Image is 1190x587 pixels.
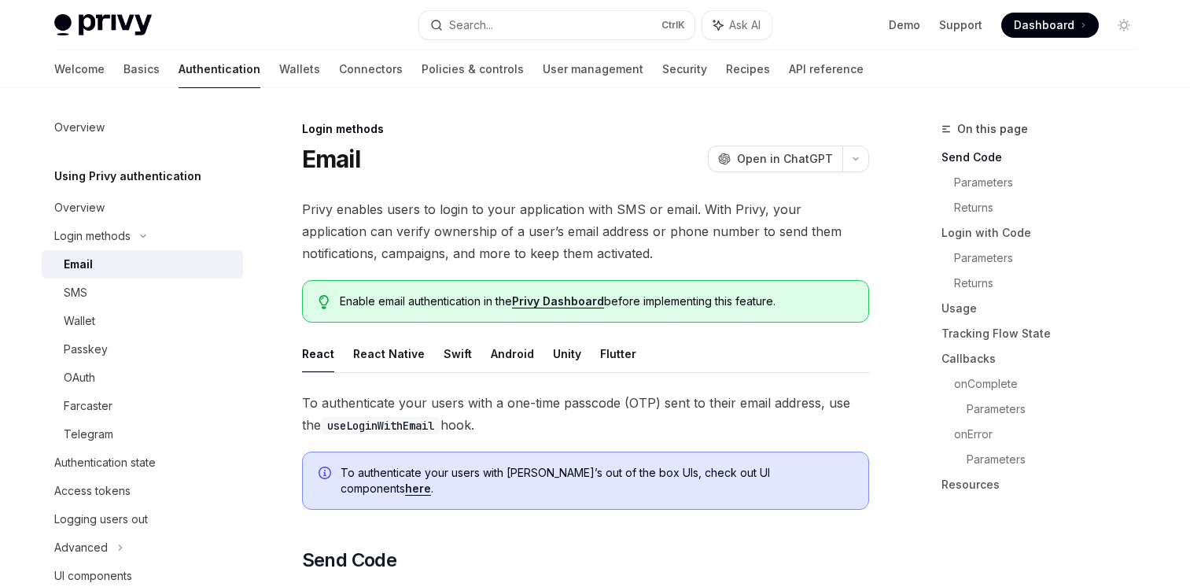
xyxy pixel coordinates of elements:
[54,538,108,557] div: Advanced
[64,368,95,387] div: OAuth
[64,397,112,415] div: Farcaster
[341,465,853,497] span: To authenticate your users with [PERSON_NAME]’s out of the box UIs, check out UI components .
[967,447,1149,472] a: Parameters
[339,50,403,88] a: Connectors
[422,50,524,88] a: Policies & controls
[405,482,431,496] a: here
[941,472,1149,497] a: Resources
[123,50,160,88] a: Basics
[340,293,852,309] span: Enable email authentication in the before implementing this feature.
[54,567,132,585] div: UI components
[1001,13,1099,38] a: Dashboard
[54,482,131,500] div: Access tokens
[941,220,1149,246] a: Login with Code
[302,121,869,137] div: Login methods
[954,271,1149,296] a: Returns
[543,50,643,88] a: User management
[54,50,105,88] a: Welcome
[42,250,243,279] a: Email
[941,346,1149,371] a: Callbacks
[302,335,334,372] button: React
[54,453,156,472] div: Authentication state
[42,420,243,449] a: Telegram
[967,397,1149,422] a: Parameters
[302,145,360,173] h1: Email
[64,340,108,359] div: Passkey
[954,422,1149,447] a: onError
[444,335,472,372] button: Swift
[54,118,105,137] div: Overview
[42,307,243,335] a: Wallet
[954,246,1149,271] a: Parameters
[737,151,833,167] span: Open in ChatGPT
[954,170,1149,195] a: Parameters
[54,510,148,529] div: Logging users out
[941,296,1149,321] a: Usage
[708,146,842,172] button: Open in ChatGPT
[553,335,581,372] button: Unity
[302,198,869,264] span: Privy enables users to login to your application with SMS or email. With Privy, your application ...
[54,198,105,217] div: Overview
[42,364,243,392] a: OAuth
[42,279,243,307] a: SMS
[954,371,1149,397] a: onComplete
[600,335,636,372] button: Flutter
[54,14,152,36] img: light logo
[302,548,397,573] span: Send Code
[42,449,243,477] a: Authentication state
[419,11,694,39] button: Search...CtrlK
[54,167,201,186] h5: Using Privy authentication
[302,392,869,436] span: To authenticate your users with a one-time passcode (OTP) sent to their email address, use the hook.
[941,321,1149,346] a: Tracking Flow State
[1111,13,1137,38] button: Toggle dark mode
[64,283,87,302] div: SMS
[449,16,493,35] div: Search...
[491,335,534,372] button: Android
[353,335,425,372] button: React Native
[661,19,685,31] span: Ctrl K
[954,195,1149,220] a: Returns
[662,50,707,88] a: Security
[64,312,95,330] div: Wallet
[42,335,243,364] a: Passkey
[42,505,243,533] a: Logging users out
[42,477,243,505] a: Access tokens
[726,50,770,88] a: Recipes
[64,425,113,444] div: Telegram
[957,120,1028,138] span: On this page
[512,294,604,308] a: Privy Dashboard
[42,113,243,142] a: Overview
[889,17,920,33] a: Demo
[319,295,330,309] svg: Tip
[702,11,772,39] button: Ask AI
[42,392,243,420] a: Farcaster
[1014,17,1074,33] span: Dashboard
[321,417,440,434] code: useLoginWithEmail
[729,17,761,33] span: Ask AI
[64,255,93,274] div: Email
[319,467,334,482] svg: Info
[939,17,982,33] a: Support
[941,145,1149,170] a: Send Code
[789,50,864,88] a: API reference
[54,227,131,246] div: Login methods
[179,50,260,88] a: Authentication
[279,50,320,88] a: Wallets
[42,194,243,222] a: Overview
